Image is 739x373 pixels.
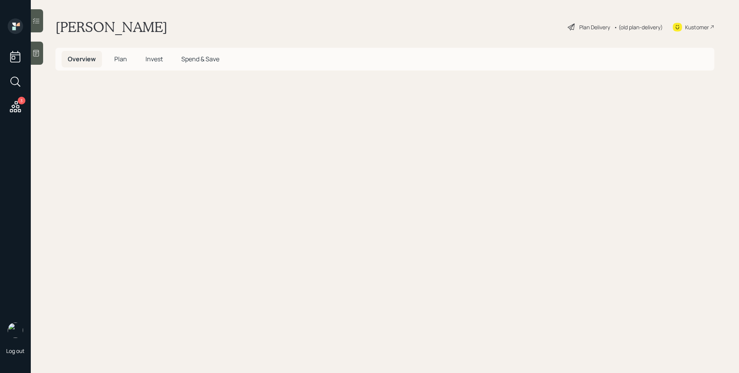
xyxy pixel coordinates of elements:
[18,97,25,104] div: 3
[68,55,96,63] span: Overview
[685,23,709,31] div: Kustomer
[145,55,163,63] span: Invest
[579,23,610,31] div: Plan Delivery
[181,55,219,63] span: Spend & Save
[6,347,25,355] div: Log out
[114,55,127,63] span: Plan
[8,323,23,338] img: james-distasi-headshot.png
[55,18,167,35] h1: [PERSON_NAME]
[614,23,663,31] div: • (old plan-delivery)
